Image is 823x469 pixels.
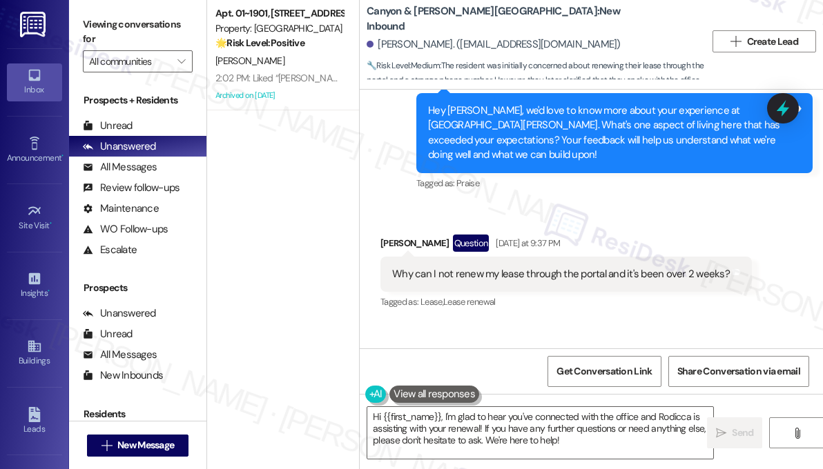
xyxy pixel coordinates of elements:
[83,222,168,237] div: WO Follow-ups
[7,335,62,372] a: Buildings
[83,368,163,383] div: New Inbounds
[83,181,180,195] div: Review follow-ups
[443,296,496,308] span: Lease renewal
[83,243,137,257] div: Escalate
[428,103,791,163] div: Hey [PERSON_NAME], we'd love to know more about your experience at [GEOGRAPHIC_DATA][PERSON_NAME]...
[367,4,643,34] b: Canyon & [PERSON_NAME][GEOGRAPHIC_DATA]: New Inbound
[215,54,284,67] span: [PERSON_NAME]
[83,139,156,154] div: Unanswered
[707,417,762,448] button: Send
[83,160,157,174] div: All Messages
[367,37,621,52] div: [PERSON_NAME]. ([EMAIL_ADDRESS][DOMAIN_NAME])
[367,59,706,118] span: : The resident was initially concerned about renewing their lease through the portal and a strang...
[48,286,50,296] span: •
[215,37,304,49] strong: 🌟 Risk Level: Positive
[69,407,206,421] div: Residents
[380,292,752,312] div: Tagged as:
[101,440,112,451] i: 
[7,267,62,304] a: Insights •
[83,201,159,216] div: Maintenance
[713,30,816,52] button: Create Lead
[7,199,62,237] a: Site Visit •
[730,36,741,47] i: 
[83,14,193,50] label: Viewing conversations for
[556,364,652,379] span: Get Conversation Link
[716,428,726,439] i: 
[392,267,730,281] div: Why can I not renew my lease through the portal and it's been over 2 weeks?
[215,21,343,36] div: Property: [GEOGRAPHIC_DATA]
[456,177,479,189] span: Praise
[380,234,752,257] div: [PERSON_NAME]
[117,438,174,452] span: New Message
[83,327,133,341] div: Unread
[677,364,800,379] span: Share Conversation via email
[668,356,809,387] button: Share Conversation via email
[215,6,343,21] div: Apt. 01~1901, [STREET_ADDRESS][GEOGRAPHIC_DATA][US_STATE][STREET_ADDRESS]
[83,306,156,321] div: Unanswered
[177,56,185,67] i: 
[416,173,813,193] div: Tagged as:
[7,63,62,101] a: Inbox
[69,93,206,108] div: Prospects + Residents
[792,428,802,439] i: 
[20,12,48,37] img: ResiDesk Logo
[548,356,661,387] button: Get Conversation Link
[83,348,157,362] div: All Messages
[50,219,52,228] span: •
[87,435,189,457] button: New Message
[453,234,490,252] div: Question
[83,119,133,133] div: Unread
[69,281,206,295] div: Prospects
[7,403,62,440] a: Leads
[732,426,753,440] span: Send
[420,296,443,308] span: Lease ,
[61,151,64,161] span: •
[367,60,440,71] strong: 🔧 Risk Level: Medium
[89,50,171,72] input: All communities
[214,87,345,104] div: Archived on [DATE]
[492,236,560,250] div: [DATE] at 9:37 PM
[747,34,798,49] span: Create Lead
[367,407,713,459] textarea: Hi {{first_name}}, I'm glad to hear you've connected with the office and Rodicca is assisting wit...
